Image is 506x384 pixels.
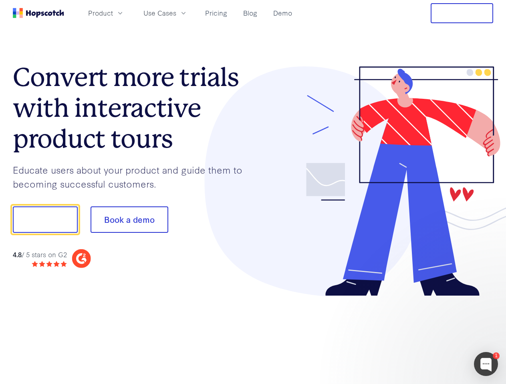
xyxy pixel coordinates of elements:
strong: 4.8 [13,250,22,259]
a: Blog [240,6,260,20]
button: Free Trial [431,3,493,23]
h1: Convert more trials with interactive product tours [13,62,253,154]
p: Educate users about your product and guide them to becoming successful customers. [13,163,253,190]
a: Home [13,8,64,18]
button: Show me! [13,206,78,233]
a: Pricing [202,6,230,20]
div: 1 [493,352,500,359]
button: Book a demo [91,206,168,233]
span: Product [88,8,113,18]
button: Use Cases [139,6,192,20]
div: / 5 stars on G2 [13,250,67,260]
span: Use Cases [143,8,176,18]
a: Demo [270,6,295,20]
button: Product [83,6,129,20]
